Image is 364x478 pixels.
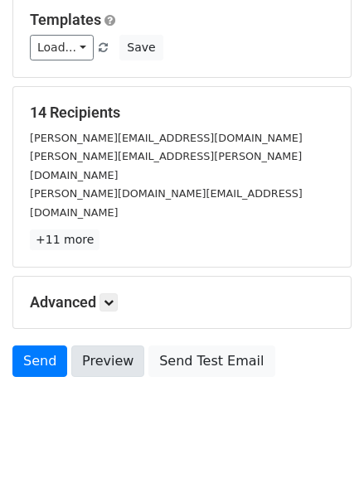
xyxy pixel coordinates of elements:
a: Send Test Email [148,345,274,377]
a: Send [12,345,67,377]
h5: Advanced [30,293,334,311]
div: Tiện ích trò chuyện [281,398,364,478]
a: Templates [30,11,101,28]
small: [PERSON_NAME][DOMAIN_NAME][EMAIL_ADDRESS][DOMAIN_NAME] [30,187,303,219]
iframe: Chat Widget [281,398,364,478]
button: Save [119,35,163,60]
small: [PERSON_NAME][EMAIL_ADDRESS][PERSON_NAME][DOMAIN_NAME] [30,150,302,181]
a: +11 more [30,229,99,250]
a: Preview [71,345,144,377]
h5: 14 Recipients [30,104,334,122]
small: [PERSON_NAME][EMAIL_ADDRESS][DOMAIN_NAME] [30,132,303,144]
a: Load... [30,35,94,60]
